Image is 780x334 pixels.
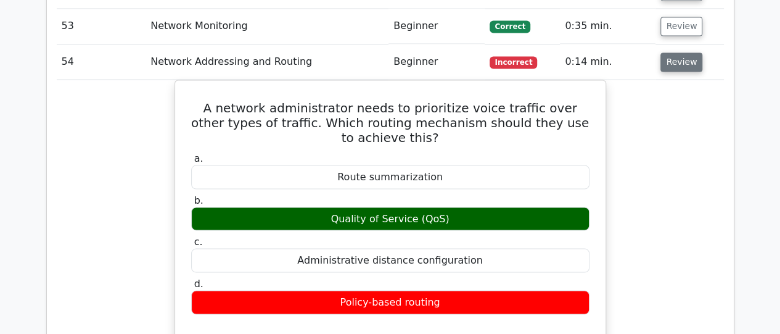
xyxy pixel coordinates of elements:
td: 0:14 min. [560,44,655,80]
span: a. [194,152,203,164]
h5: A network administrator needs to prioritize voice traffic over other types of traffic. Which rout... [190,100,591,144]
button: Review [660,17,702,36]
span: c. [194,235,203,247]
div: Route summarization [191,165,589,189]
div: Policy-based routing [191,290,589,314]
div: Administrative distance configuration [191,248,589,272]
span: Incorrect [490,56,537,69]
div: Quality of Service (QoS) [191,207,589,231]
td: Beginner [388,9,485,44]
td: 0:35 min. [560,9,655,44]
span: Correct [490,20,530,33]
td: 54 [57,44,146,80]
td: Network Addressing and Routing [146,44,388,80]
td: 53 [57,9,146,44]
span: b. [194,194,203,206]
button: Review [660,52,702,72]
td: Network Monitoring [146,9,388,44]
td: Beginner [388,44,485,80]
span: d. [194,277,203,289]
